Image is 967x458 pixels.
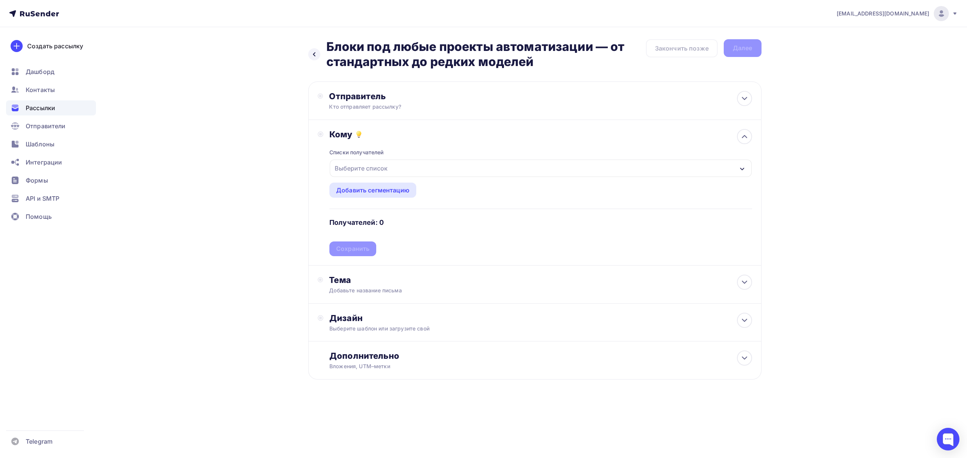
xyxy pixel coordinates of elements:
div: Кто отправляет рассылку? [329,103,476,111]
div: Дизайн [329,313,752,323]
a: Отправители [6,118,96,134]
div: Добавьте название письма [329,287,463,294]
a: Рассылки [6,100,96,115]
span: Интеграции [26,158,62,167]
div: Выберите шаблон или загрузите свой [329,325,710,332]
h4: Получателей: 0 [329,218,384,227]
span: [EMAIL_ADDRESS][DOMAIN_NAME] [837,10,929,17]
button: Выберите список [329,159,752,177]
span: Дашборд [26,67,54,76]
div: Отправитель [329,91,493,101]
div: Дополнительно [329,350,752,361]
a: Дашборд [6,64,96,79]
div: Выберите список [332,161,391,175]
span: Контакты [26,85,55,94]
h2: Блоки под любые проекты автоматизации — от стандартных до редких моделей [326,39,646,69]
div: Списки получателей [329,149,384,156]
span: Рассылки [26,103,55,112]
div: Кому [329,129,752,140]
span: Шаблоны [26,140,54,149]
span: Помощь [26,212,52,221]
a: Контакты [6,82,96,97]
span: API и SMTP [26,194,59,203]
div: Создать рассылку [27,41,83,51]
a: [EMAIL_ADDRESS][DOMAIN_NAME] [837,6,958,21]
div: Добавить сегментацию [336,186,409,195]
a: Формы [6,173,96,188]
a: Шаблоны [6,137,96,152]
span: Формы [26,176,48,185]
div: Тема [329,275,478,285]
span: Telegram [26,437,53,446]
span: Отправители [26,121,66,131]
div: Вложения, UTM–метки [329,363,710,370]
